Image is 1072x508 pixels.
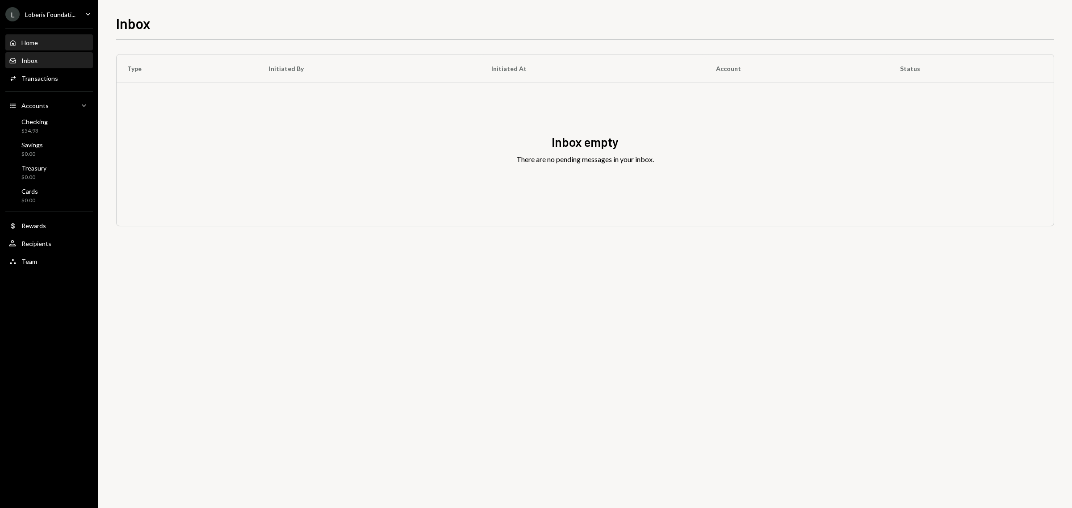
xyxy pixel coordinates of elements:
a: Rewards [5,217,93,233]
div: Loberis Foundati... [25,11,75,18]
div: $0.00 [21,150,43,158]
a: Team [5,253,93,269]
a: Recipients [5,235,93,251]
div: Transactions [21,75,58,82]
th: Type [117,54,258,83]
a: Accounts [5,97,93,113]
div: Team [21,258,37,265]
a: Savings$0.00 [5,138,93,160]
th: Account [705,54,889,83]
th: Status [889,54,1054,83]
a: Cards$0.00 [5,185,93,206]
div: Home [21,39,38,46]
div: Treasury [21,164,46,172]
div: Inbox empty [552,133,619,151]
a: Home [5,34,93,50]
a: Transactions [5,70,93,86]
div: Savings [21,141,43,149]
th: Initiated By [258,54,481,83]
h1: Inbox [116,14,151,32]
a: Checking$54.93 [5,115,93,137]
div: Inbox [21,57,38,64]
div: L [5,7,20,21]
div: Accounts [21,102,49,109]
div: Recipients [21,240,51,247]
div: $0.00 [21,174,46,181]
div: $0.00 [21,197,38,204]
th: Initiated At [481,54,705,83]
div: Rewards [21,222,46,229]
div: Cards [21,187,38,195]
a: Inbox [5,52,93,68]
div: Checking [21,118,48,125]
div: $54.93 [21,127,48,135]
div: There are no pending messages in your inbox. [516,154,654,165]
a: Treasury$0.00 [5,162,93,183]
